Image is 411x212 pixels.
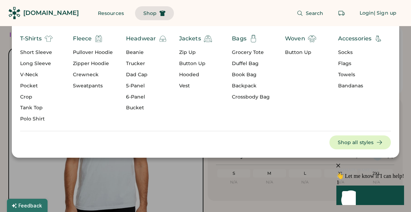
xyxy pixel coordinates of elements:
img: Totebag-01.svg [249,34,258,43]
img: beanie.svg [159,34,167,43]
img: jacket%20%281%29.svg [204,34,212,43]
div: Short Sleeve [20,49,53,56]
div: | Sign up [374,10,396,17]
div: Polo Shirt [20,116,53,123]
img: accessories-ab-01.svg [374,34,383,43]
div: Grocery Tote [232,49,270,56]
div: Crossbody Bag [232,94,270,101]
img: hoodie.svg [94,34,103,43]
div: Bandanas [338,83,383,89]
div: Accessories [338,34,372,43]
div: Hooded [179,71,212,78]
div: Dad Cap [126,71,167,78]
div: Jackets [179,34,201,43]
div: Socks [338,49,383,56]
img: Rendered Logo - Screens [8,7,20,19]
div: V-Neck [20,71,53,78]
div: Login [360,10,374,17]
iframe: Front Chat [295,123,409,211]
div: Fleece [73,34,92,43]
div: Tank Top [20,104,53,111]
div: Button Up [179,60,212,67]
div: Trucker [126,60,167,67]
div: Pocket [20,83,53,89]
div: Long Sleeve [20,60,53,67]
div: Flags [338,60,383,67]
button: Shop [135,6,174,20]
span: Shop [143,11,157,16]
div: Backpack [232,83,270,89]
div: Button Up [285,49,316,56]
div: Beanie [126,49,167,56]
div: [DOMAIN_NAME] [23,9,79,17]
div: Book Bag [232,71,270,78]
div: Zip Up [179,49,212,56]
div: Towels [338,71,383,78]
div: Vest [179,83,212,89]
div: Bucket [126,104,167,111]
div: 5-Panel [126,83,167,89]
div: 6-Panel [126,94,167,101]
button: Resources [90,6,132,20]
div: Headwear [126,34,156,43]
div: Sweatpants [73,83,113,89]
div: Crewneck [73,71,113,78]
div: Pullover Hoodie [73,49,113,56]
div: Woven [285,34,305,43]
button: Retrieve an order [335,6,349,20]
div: Bags [232,34,246,43]
div: T-Shirts [20,34,42,43]
div: Crop [20,94,53,101]
img: t-shirt%20%282%29.svg [44,34,53,43]
img: shirt.svg [308,34,316,43]
button: Search [288,6,332,20]
span: Search [306,11,324,16]
div: Zipper Hoodie [73,60,113,67]
div: Duffel Bag [232,60,270,67]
